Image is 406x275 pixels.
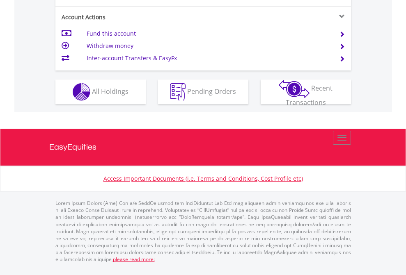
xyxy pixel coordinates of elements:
[55,80,146,104] button: All Holdings
[49,129,357,166] a: EasyEquities
[87,40,329,52] td: Withdraw money
[92,86,128,95] span: All Holdings
[55,200,351,263] p: Lorem Ipsum Dolors (Ame) Con a/e SeddOeiusmod tem InciDiduntut Lab Etd mag aliquaen admin veniamq...
[87,52,329,64] td: Inter-account Transfers & EasyFx
[187,86,236,95] span: Pending Orders
[279,80,310,98] img: transactions-zar-wht.png
[103,175,303,182] a: Access Important Documents (i.e. Terms and Conditions, Cost Profile etc)
[87,27,329,40] td: Fund this account
[158,80,248,104] button: Pending Orders
[55,13,203,21] div: Account Actions
[261,80,351,104] button: Recent Transactions
[73,83,90,101] img: holdings-wht.png
[170,83,186,101] img: pending_instructions-wht.png
[113,256,155,263] a: please read more:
